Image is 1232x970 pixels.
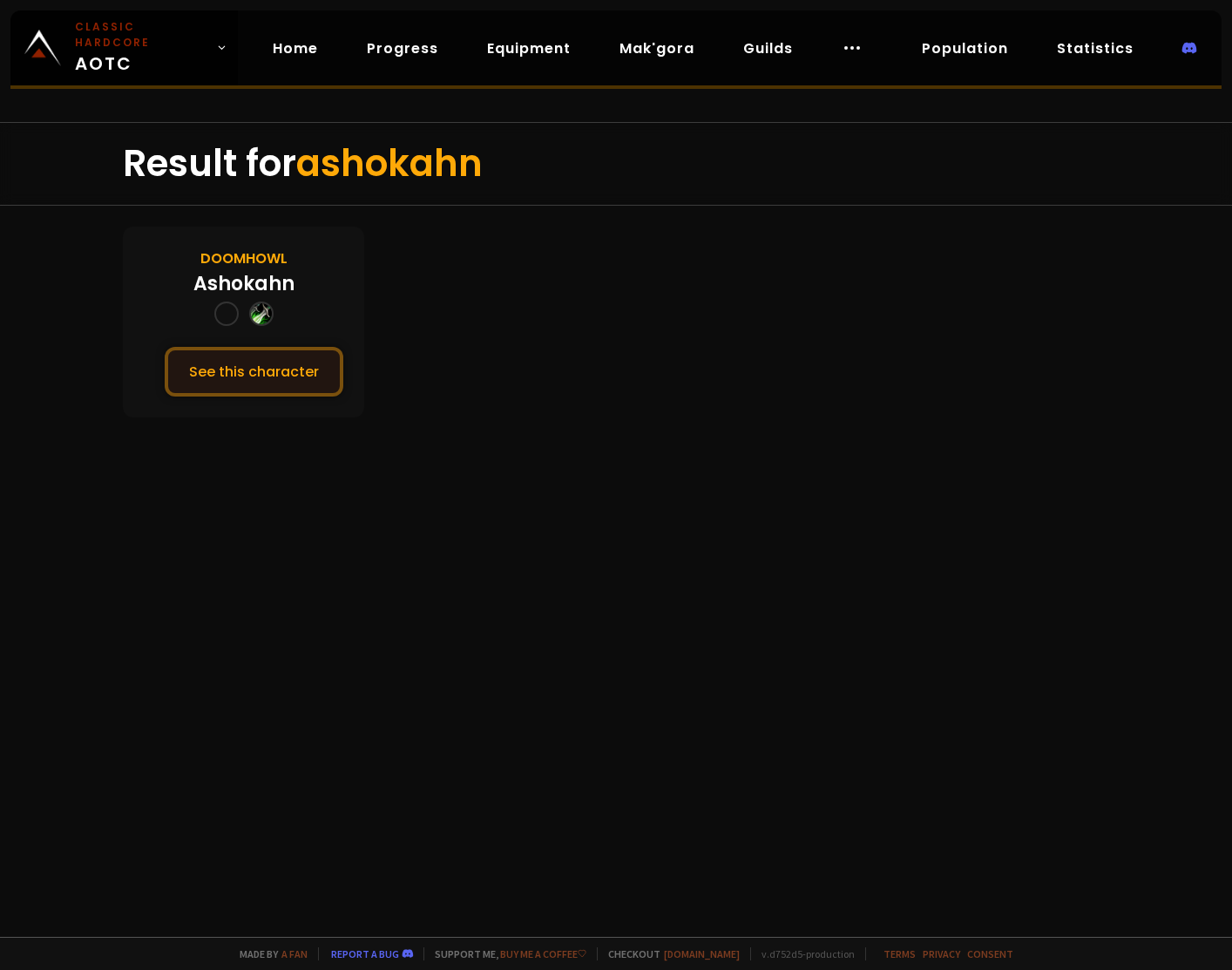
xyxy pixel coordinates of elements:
[75,19,209,51] small: Classic Hardcore
[908,31,1022,66] a: Population
[473,31,585,66] a: Equipment
[729,31,807,66] a: Guilds
[967,947,1013,960] a: Consent
[1043,31,1147,66] a: Statistics
[606,31,708,66] a: Mak'gora
[165,347,343,397] button: See this character
[423,947,586,960] span: Support me,
[229,947,308,960] span: Made by
[296,138,483,189] span: ashokahn
[200,248,288,269] div: Doomhowl
[923,947,960,960] a: Privacy
[597,947,740,960] span: Checkout
[123,123,1108,205] div: Result for
[10,10,238,85] a: Classic HardcoreAOTC
[353,31,452,66] a: Progress
[750,947,855,960] span: v. d752d5 - production
[883,947,916,960] a: Terms
[193,269,294,298] div: Ashokahn
[500,947,586,960] a: Buy me a coffee
[259,31,332,66] a: Home
[331,947,399,960] a: Report a bug
[75,19,209,77] span: AOTC
[281,947,308,960] a: a fan
[664,947,740,960] a: [DOMAIN_NAME]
